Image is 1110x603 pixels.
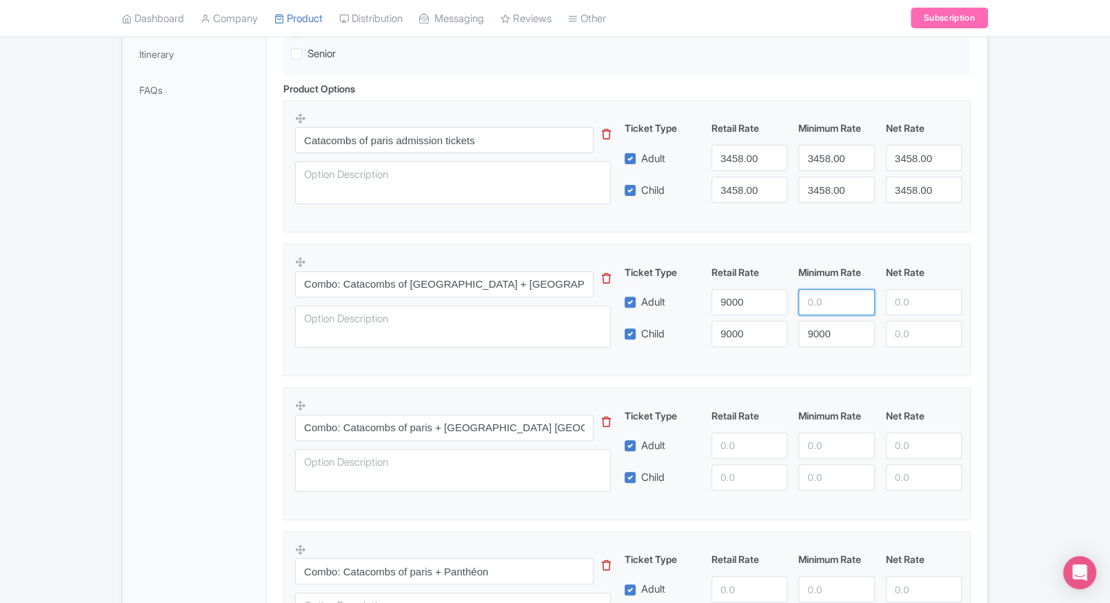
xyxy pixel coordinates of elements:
[641,151,665,167] label: Adult
[125,39,263,70] a: Itinerary
[712,145,787,171] input: 0.0
[641,438,665,454] label: Adult
[706,121,793,135] div: Retail Rate
[619,121,706,135] div: Ticket Type
[880,265,967,279] div: Net Rate
[798,145,874,171] input: 0.0
[793,408,880,423] div: Minimum Rate
[793,552,880,566] div: Minimum Rate
[886,321,962,347] input: 0.0
[712,464,787,491] input: 0.0
[619,408,706,423] div: Ticket Type
[712,433,787,459] input: 0.0
[295,415,594,441] input: Option Name
[641,326,665,342] label: Child
[712,321,787,347] input: 0.0
[798,177,874,203] input: 0.0
[793,121,880,135] div: Minimum Rate
[295,558,594,584] input: Option Name
[295,127,594,153] input: Option Name
[1063,556,1096,589] div: Open Intercom Messenger
[641,470,665,486] label: Child
[886,177,962,203] input: 0.0
[886,576,962,602] input: 0.0
[886,464,962,491] input: 0.0
[295,271,594,297] input: Option Name
[880,552,967,566] div: Net Rate
[798,433,874,459] input: 0.0
[798,464,874,491] input: 0.0
[880,408,967,423] div: Net Rate
[706,552,793,566] div: Retail Rate
[619,552,706,566] div: Ticket Type
[886,433,962,459] input: 0.0
[125,75,263,106] a: FAQs
[706,265,793,279] div: Retail Rate
[798,289,874,315] input: 0.0
[307,46,336,62] label: Senior
[798,576,874,602] input: 0.0
[911,8,988,29] a: Subscription
[641,582,665,597] label: Adult
[641,183,665,199] label: Child
[641,295,665,310] label: Adult
[793,265,880,279] div: Minimum Rate
[886,289,962,315] input: 0.0
[706,408,793,423] div: Retail Rate
[712,576,787,602] input: 0.0
[283,81,355,96] div: Product Options
[712,177,787,203] input: 0.0
[619,265,706,279] div: Ticket Type
[880,121,967,135] div: Net Rate
[886,145,962,171] input: 0.0
[712,289,787,315] input: 0.0
[798,321,874,347] input: 0.0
